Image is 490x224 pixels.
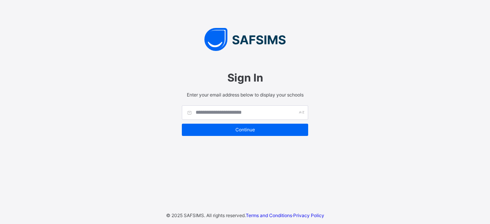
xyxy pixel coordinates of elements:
[246,213,324,218] span: ·
[293,213,324,218] a: Privacy Policy
[246,213,292,218] a: Terms and Conditions
[188,127,302,132] span: Continue
[174,28,316,51] img: SAFSIMS Logo
[166,213,246,218] span: © 2025 SAFSIMS. All rights reserved.
[182,92,308,98] span: Enter your email address below to display your schools
[182,71,308,84] span: Sign In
